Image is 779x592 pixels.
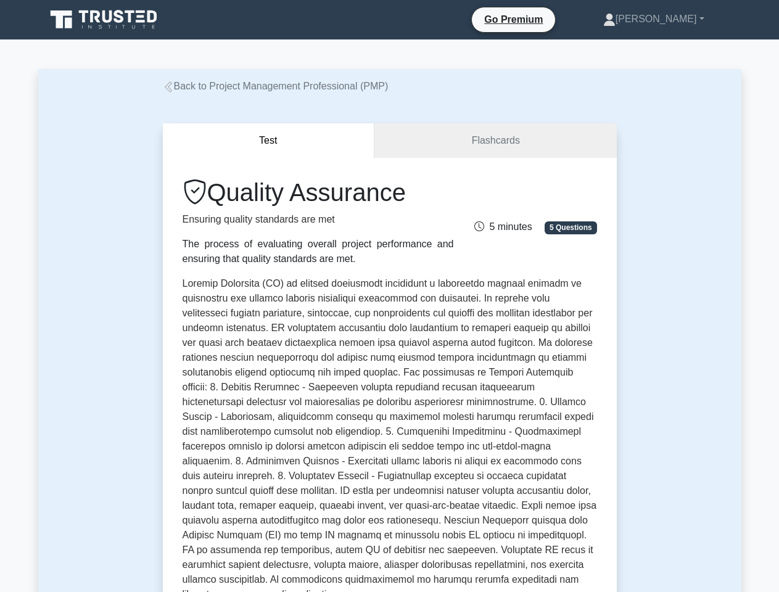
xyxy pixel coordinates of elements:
button: Test [163,123,375,158]
a: [PERSON_NAME] [574,7,734,31]
span: 5 minutes [474,221,532,232]
p: Ensuring quality standards are met [183,212,454,227]
h1: Quality Assurance [183,178,454,207]
div: The process of evaluating overall project performance and ensuring that quality standards are met. [183,237,454,266]
a: Flashcards [374,123,616,158]
a: Back to Project Management Professional (PMP) [163,81,389,91]
a: Go Premium [477,12,550,27]
span: 5 Questions [545,221,596,234]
